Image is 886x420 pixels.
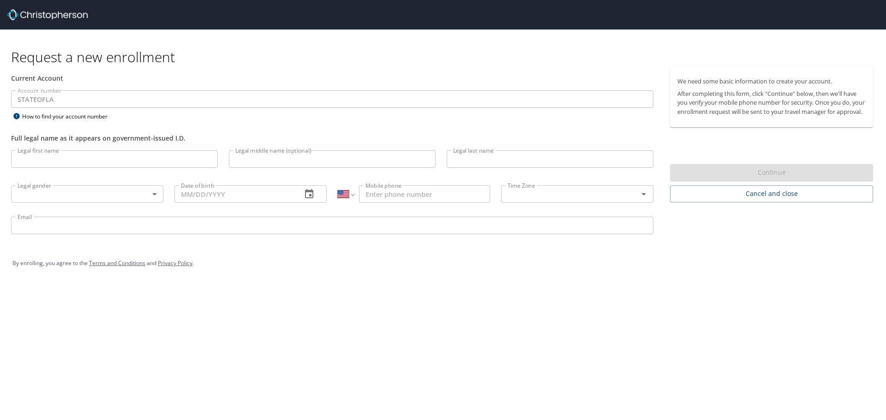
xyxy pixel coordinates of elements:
p: We need some basic information to create your account. [677,77,866,86]
button: Open [637,188,650,201]
input: Enter phone number [359,185,490,203]
div: Full legal name as it appears on government-issued I.D. [11,133,653,143]
div: How to find your account number [11,111,126,122]
div: By enrolling, you agree to the and . [12,252,874,275]
a: Privacy Policy [158,259,192,267]
span: Cancel and close [677,188,866,200]
input: MM/DD/YYYY [174,185,294,203]
div: ​ [11,185,163,203]
h1: Request a new enrollment [11,48,880,66]
a: Terms and Conditions [89,259,145,267]
div: Current Account [11,73,653,83]
p: After completing this form, click "Continue" below, then we'll have you verify your mobile phone ... [677,89,866,116]
img: cbt logo [7,9,88,20]
button: Cancel and close [670,185,873,202]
